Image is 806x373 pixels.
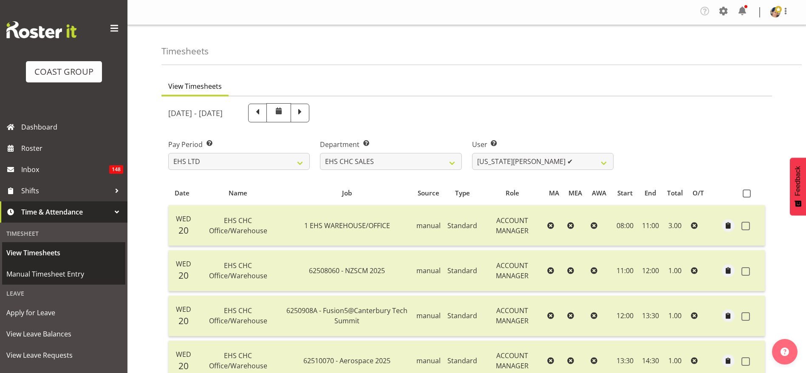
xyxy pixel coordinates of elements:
span: Inbox [21,163,109,176]
span: Roster [21,142,123,155]
div: Source [418,188,439,198]
a: View Leave Requests [2,345,125,366]
span: Wed [176,259,191,268]
span: ACCOUNT MANAGER [496,306,529,325]
span: Wed [176,214,191,223]
span: Wed [176,305,191,314]
span: 148 [109,165,123,174]
div: End [643,188,657,198]
label: User [472,139,614,150]
div: AWA [592,188,606,198]
td: 12:00 [639,250,662,291]
td: 11:00 [611,250,639,291]
span: manual [416,266,441,275]
span: EHS CHC Office/Warehouse [209,216,267,235]
div: COAST GROUP [34,65,93,78]
div: Job [286,188,408,198]
div: O/T [693,188,704,198]
div: MEA [568,188,582,198]
div: Leave [2,285,125,302]
span: Dashboard [21,121,123,133]
h5: [DATE] - [DATE] [168,108,223,118]
span: 6250908A - Fusion5@Canterbury Tech Summit [286,306,407,325]
td: 13:30 [639,296,662,336]
span: View Leave Balances [6,328,121,340]
span: 20 [178,315,189,327]
h4: Timesheets [161,46,209,56]
div: Timesheet [2,225,125,242]
td: Standard [444,205,481,246]
span: Wed [176,350,191,359]
span: View Timesheets [168,81,222,91]
span: 20 [178,224,189,236]
span: ACCOUNT MANAGER [496,261,529,280]
div: Start [616,188,633,198]
div: Role [485,188,539,198]
img: nicola-ransome074dfacac28780df25dcaf637c6ea5be.png [770,7,781,17]
span: ACCOUNT MANAGER [496,351,529,370]
label: Pay Period [168,139,310,150]
span: 20 [178,269,189,281]
span: EHS CHC Office/Warehouse [209,261,267,280]
td: 3.00 [662,205,688,246]
a: View Leave Balances [2,323,125,345]
label: Department [320,139,461,150]
span: 1 EHS WAREHOUSE/OFFICE [304,221,390,230]
td: 1.00 [662,250,688,291]
span: manual [416,311,441,320]
span: Apply for Leave [6,306,121,319]
span: Manual Timesheet Entry [6,268,121,280]
span: EHS CHC Office/Warehouse [209,351,267,370]
a: Manual Timesheet Entry [2,263,125,285]
span: 62508060 - NZSCM 2025 [309,266,385,275]
div: Date [173,188,190,198]
td: 1.00 [662,296,688,336]
span: View Leave Requests [6,349,121,362]
td: Standard [444,296,481,336]
td: Standard [444,250,481,291]
button: Feedback - Show survey [790,158,806,215]
a: View Timesheets [2,242,125,263]
span: manual [416,221,441,230]
a: Apply for Leave [2,302,125,323]
div: Total [667,188,683,198]
span: 20 [178,360,189,372]
span: EHS CHC Office/Warehouse [209,306,267,325]
img: help-xxl-2.png [781,348,789,356]
div: MA [549,188,559,198]
span: View Timesheets [6,246,121,259]
div: Type [449,188,475,198]
span: manual [416,356,441,365]
img: Rosterit website logo [6,21,76,38]
div: Name [200,188,276,198]
td: 12:00 [611,296,639,336]
td: 08:00 [611,205,639,246]
span: Time & Attendance [21,206,110,218]
td: 11:00 [639,205,662,246]
span: Feedback [794,166,802,196]
span: ACCOUNT MANAGER [496,216,529,235]
span: 62510070 - Aerospace 2025 [303,356,390,365]
span: Shifts [21,184,110,197]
